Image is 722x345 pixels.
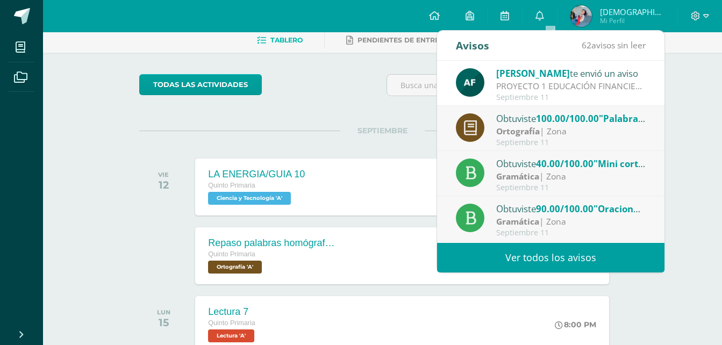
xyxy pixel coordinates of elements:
div: PROYECTO 1 EDUCACIÓN FINANCIERA: Buenas tardes chicos, le comparto las instrucciones para la real... [496,80,646,92]
img: 76d0098bca6fec32b74f05e1b18fe2ef.png [456,68,484,97]
input: Busca una actividad próxima aquí... [387,75,625,96]
span: 90.00/100.00 [536,203,594,215]
div: LA ENERGIA/GUIA 10 [208,169,305,180]
span: [DEMOGRAPHIC_DATA][PERSON_NAME] [600,6,664,17]
span: 40.00/100.00 [536,157,594,170]
img: 0ee8804345f3dca563946464515d66c0.png [570,5,592,27]
div: Septiembre 11 [496,228,646,238]
div: 8:00 PM [555,320,596,329]
div: | Zona [496,215,646,228]
span: [PERSON_NAME] [496,67,570,80]
div: | Zona [496,170,646,183]
span: "Palabras homónimas" [599,112,701,125]
div: Obtuviste en [496,111,646,125]
div: Repaso palabras homógrafas y homófonas [208,238,337,249]
div: LUN [157,308,170,316]
div: | Zona [496,125,646,138]
span: Tablero [270,36,303,44]
a: Ver todos los avisos [437,243,664,272]
div: Septiembre 11 [496,93,646,102]
div: Lectura 7 [208,306,257,318]
strong: Ortografía [496,125,540,137]
span: Ortografía 'A' [208,261,262,274]
div: 12 [158,178,169,191]
span: Mi Perfil [600,16,664,25]
span: Pendientes de entrega [358,36,449,44]
div: Obtuviste en [496,202,646,215]
a: Tablero [257,32,303,49]
span: "Mini corto" [594,157,648,170]
span: avisos sin leer [582,39,646,51]
a: todas las Actividades [139,74,262,95]
span: Ciencia y Tecnología 'A' [208,192,291,205]
span: 100.00/100.00 [536,112,599,125]
strong: Gramática [496,215,539,227]
div: Septiembre 11 [496,138,646,147]
div: VIE [158,171,169,178]
div: te envió un aviso [496,66,646,80]
a: Pendientes de entrega [346,32,449,49]
span: Lectura 'A' [208,329,254,342]
strong: Gramática [496,170,539,182]
span: 62 [582,39,591,51]
div: 15 [157,316,170,329]
span: SEPTIEMBRE [340,126,425,135]
div: Obtuviste en [496,156,646,170]
span: Quinto Primaria [208,182,255,189]
span: Quinto Primaria [208,250,255,258]
div: Septiembre 11 [496,183,646,192]
span: Quinto Primaria [208,319,255,327]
